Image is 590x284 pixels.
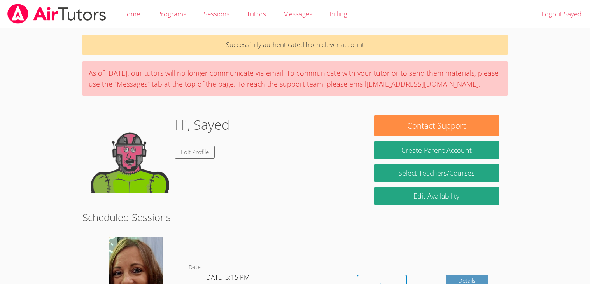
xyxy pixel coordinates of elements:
[189,263,201,272] dt: Date
[175,115,229,135] h1: Hi, Sayed
[374,187,499,205] a: Edit Availability
[204,273,250,282] span: [DATE] 3:15 PM
[7,4,107,24] img: airtutors_banner-c4298cdbf04f3fff15de1276eac7730deb9818008684d7c2e4769d2f7ddbe033.png
[374,141,499,159] button: Create Parent Account
[283,9,312,18] span: Messages
[82,61,507,96] div: As of [DATE], our tutors will no longer communicate via email. To communicate with your tutor or ...
[82,35,507,55] p: Successfully authenticated from clever account
[82,210,507,225] h2: Scheduled Sessions
[91,115,169,193] img: default.png
[175,146,215,159] a: Edit Profile
[374,164,499,182] a: Select Teachers/Courses
[374,115,499,136] button: Contact Support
